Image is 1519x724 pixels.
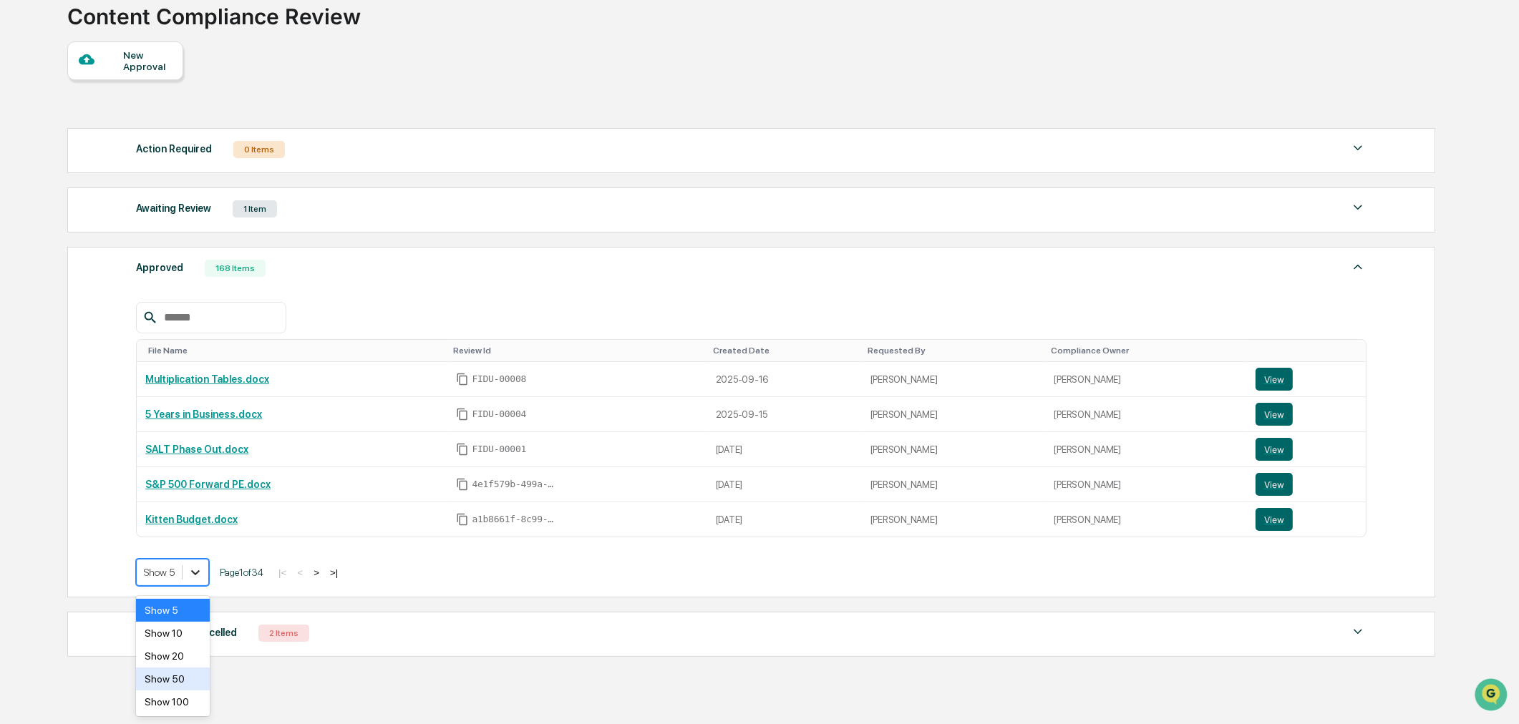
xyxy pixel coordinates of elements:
td: [PERSON_NAME] [1046,397,1248,432]
td: 2025-09-15 [707,397,862,432]
div: We're available if you need us! [49,124,181,135]
div: Show 100 [136,690,210,713]
span: FIDU-00001 [472,444,526,455]
td: [PERSON_NAME] [1046,432,1248,467]
td: 2025-09-16 [707,362,862,397]
a: 🖐️Preclearance [9,175,98,200]
div: Awaiting Review [136,199,211,217]
img: caret [1349,623,1367,640]
td: [PERSON_NAME] [1046,467,1248,502]
td: [DATE] [707,502,862,537]
div: Show 20 [136,645,210,667]
button: View [1256,473,1293,496]
span: Data Lookup [29,207,90,222]
button: |< [274,567,291,579]
div: 1 Item [233,200,277,217]
span: 4e1f579b-499a-4b0f-8e8d-ec8f81ae47cc [472,479,558,490]
span: FIDU-00008 [472,373,526,385]
div: Start new chat [49,109,235,124]
div: Approved [136,258,183,277]
div: Toggle SortBy [868,346,1040,356]
td: [PERSON_NAME] [862,432,1046,467]
button: View [1256,368,1293,391]
img: caret [1349,140,1367,157]
td: [DATE] [707,467,862,502]
div: Action Required [136,140,212,158]
a: S&P 500 Forward PE.docx [145,479,271,490]
span: Copy Id [456,443,469,456]
span: Copy Id [456,373,469,386]
div: 0 Items [233,141,285,158]
a: 🗄️Attestations [98,175,183,200]
div: Toggle SortBy [1052,346,1242,356]
a: Powered byPylon [101,242,173,253]
td: [PERSON_NAME] [862,467,1046,502]
iframe: Open customer support [1473,677,1512,715]
span: Attestations [118,180,178,195]
div: Toggle SortBy [148,346,442,356]
div: 🔎 [14,209,26,220]
button: >| [326,567,342,579]
div: Show 50 [136,667,210,690]
span: Copy Id [456,478,469,491]
img: 1746055101610-c473b297-6a78-478c-a979-82029cc54cd1 [14,109,40,135]
a: View [1256,403,1357,426]
span: Preclearance [29,180,92,195]
button: > [309,567,324,579]
a: View [1256,438,1357,461]
div: 🖐️ [14,182,26,193]
div: Toggle SortBy [453,346,701,356]
button: View [1256,508,1293,531]
a: Kitten Budget.docx [145,514,238,525]
div: Show 10 [136,622,210,645]
a: Multiplication Tables.docx [145,373,269,385]
span: Page 1 of 34 [220,567,263,578]
a: 🔎Data Lookup [9,202,96,228]
a: View [1256,473,1357,496]
span: Copy Id [456,513,469,526]
div: 🗄️ [104,182,115,193]
td: [PERSON_NAME] [862,502,1046,537]
p: How can we help? [14,30,261,53]
td: [PERSON_NAME] [862,397,1046,432]
button: Start new chat [243,114,261,131]
td: [PERSON_NAME] [1046,362,1248,397]
a: View [1256,508,1357,531]
div: 2 Items [258,625,309,642]
span: a1b8661f-8c99-473f-9a1a-6ff25358e076 [472,514,558,525]
div: 168 Items [205,260,266,277]
button: View [1256,403,1293,426]
td: [DATE] [707,432,862,467]
button: < [293,567,307,579]
img: caret [1349,258,1367,275]
img: caret [1349,199,1367,216]
span: Copy Id [456,408,469,421]
a: View [1256,368,1357,391]
div: Show 5 [136,599,210,622]
button: View [1256,438,1293,461]
span: Pylon [142,243,173,253]
td: [PERSON_NAME] [1046,502,1248,537]
span: FIDU-00004 [472,409,526,420]
td: [PERSON_NAME] [862,362,1046,397]
div: Toggle SortBy [713,346,856,356]
div: New Approval [123,49,171,72]
a: SALT Phase Out.docx [145,444,248,455]
div: Toggle SortBy [1258,346,1360,356]
a: 5 Years in Business.docx [145,409,262,420]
